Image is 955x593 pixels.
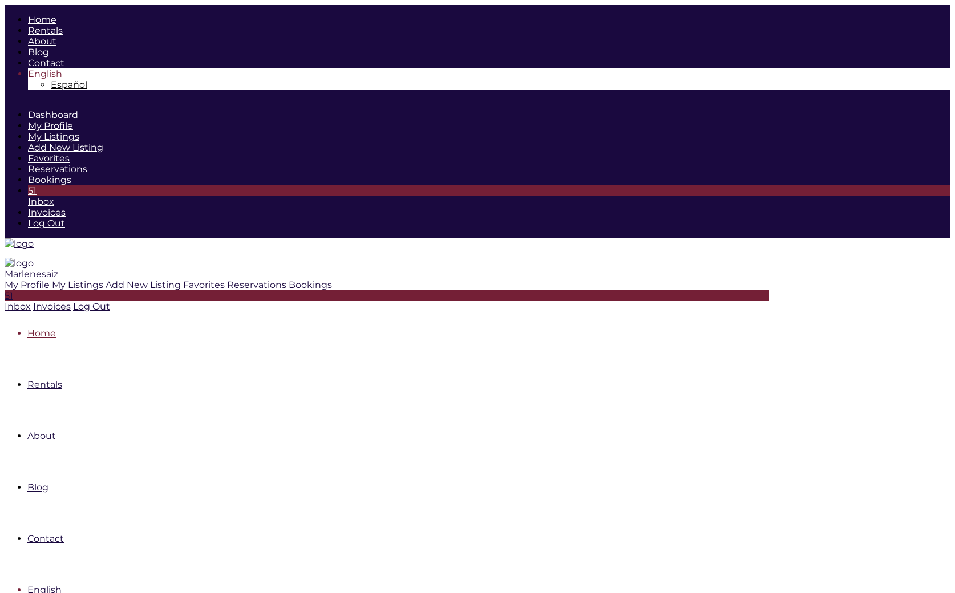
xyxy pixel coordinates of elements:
a: Add New Listing [106,279,181,290]
a: Bookings [28,174,71,185]
a: About [28,36,56,47]
a: Dashboard [28,109,78,120]
span: English [28,68,62,79]
a: My Profile [28,120,73,131]
a: Reservations [227,279,286,290]
div: 51 [28,185,950,196]
a: Switch to English [28,68,62,79]
a: Switch to Español [51,79,87,90]
span: Marlenesaiz [5,269,58,279]
a: Invoices [33,301,71,312]
a: Rentals [28,25,63,36]
a: Bookings [289,279,332,290]
a: Log Out [73,301,110,312]
img: logo [5,258,34,269]
span: Español [51,79,87,90]
a: About [27,430,56,441]
a: Add New Listing [28,142,103,153]
a: Home [28,14,56,25]
a: Home [27,328,56,339]
img: logo [5,238,34,249]
a: Blog [28,47,49,58]
a: Invoices [28,207,66,218]
a: Contact [27,533,64,544]
a: Log Out [28,218,65,229]
a: 51Inbox [28,185,950,207]
a: 51 Inbox [5,290,769,312]
a: Rentals [27,379,62,390]
a: Favorites [28,153,70,164]
a: My Listings [52,279,103,290]
a: Blog [27,482,48,493]
a: My Profile [5,279,50,290]
a: My Listings [28,131,79,142]
div: 51 [5,290,769,301]
a: Favorites [183,279,225,290]
a: Reservations [28,164,87,174]
a: Contact [28,58,64,68]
